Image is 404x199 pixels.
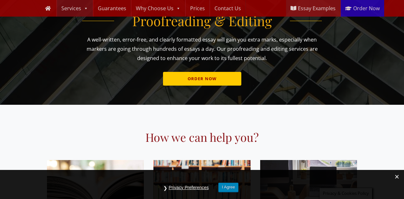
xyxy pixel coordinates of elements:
[218,183,238,192] button: I Agree
[20,130,384,154] h2: How we can help you?
[82,35,322,63] p: A well-written, error-free, and clearly formatted essay will gain you extra marks, especially whe...
[82,13,322,29] h1: Proofreading & Editing
[166,183,212,193] button: Privacy Preferences
[163,72,241,86] a: ORDER NOW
